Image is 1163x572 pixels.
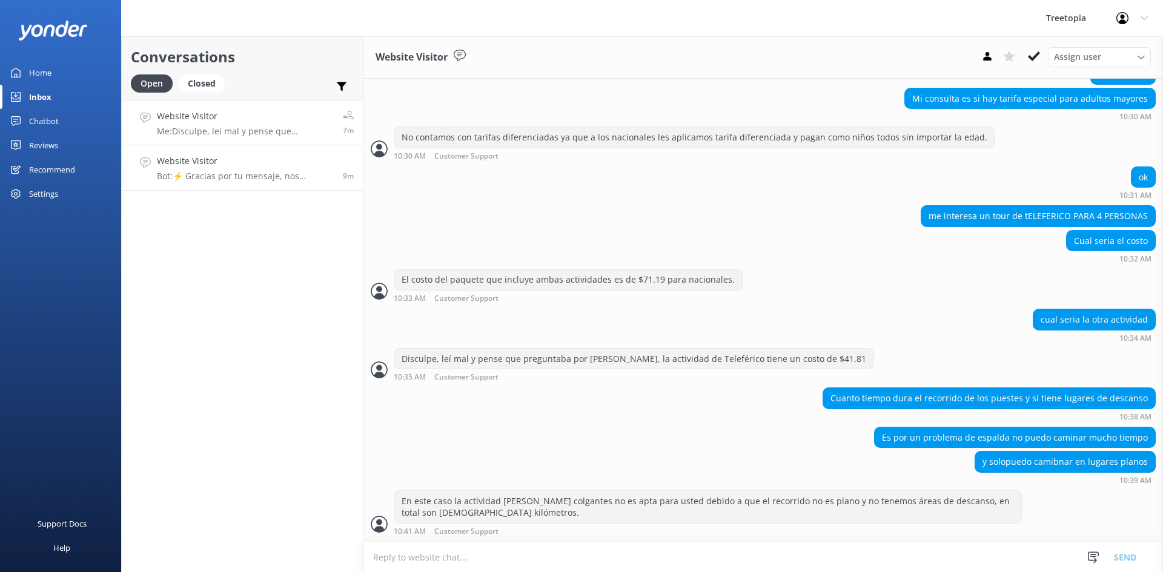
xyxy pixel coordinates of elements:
div: El costo del paquete que incluye ambas actividades es de $71.19 para nacionales. [394,269,742,290]
div: me interesa un tour de tELEFERICO PARA 4 PERSONAS [921,206,1155,226]
div: Sep 06 2025 10:41am (UTC -06:00) America/Mexico_City [394,527,1022,536]
div: Reviews [29,133,58,157]
div: No contamos con tarifas diferenciadas ya que a los nacionales les aplicamos tarifa diferenciada y... [394,127,995,148]
strong: 10:34 AM [1119,335,1151,342]
img: yonder-white-logo.png [18,21,88,41]
div: cual seria la otra actividad [1033,309,1155,330]
strong: 10:31 AM [1119,192,1151,199]
div: Inbox [29,85,51,109]
div: Sep 06 2025 10:33am (UTC -06:00) America/Mexico_City [394,294,743,303]
div: Open [131,74,173,93]
div: Assign User [1048,47,1151,67]
a: Closed [179,76,231,90]
div: Cual seria el costo [1067,231,1155,251]
div: y solopuedo camibnar en lugares planos [975,452,1155,472]
div: Sep 06 2025 10:32am (UTC -06:00) America/Mexico_City [1066,254,1156,263]
span: Customer Support [434,295,499,303]
div: Sep 06 2025 10:35am (UTC -06:00) America/Mexico_City [394,372,874,381]
div: Sep 06 2025 10:34am (UTC -06:00) America/Mexico_City [1033,334,1156,342]
strong: 10:30 AM [1119,113,1151,120]
a: Website VisitorBot:⚡ Gracias por tu mensaje, nos pondremos en contacto contigo lo antes posible. ... [122,145,363,191]
div: Disculpe, leí mal y pense que preguntaba por [PERSON_NAME], la actividad de Teleférico tiene un c... [394,349,873,369]
a: Website VisitorMe:Disculpe, leí mal y pense que preguntaba por [PERSON_NAME], la actividad de Tel... [122,100,363,145]
strong: 10:30 AM [394,153,426,160]
span: Customer Support [434,373,499,381]
div: Closed [179,74,225,93]
span: Customer Support [434,153,499,160]
div: Mi consulta es si hay tarifa especial para adultos mayores [905,88,1155,109]
div: ok [1132,167,1155,188]
span: Assign user [1054,50,1101,64]
div: Es por un problema de espalda no puedo caminar mucho tiempo [875,427,1155,448]
span: Sep 06 2025 10:35am (UTC -06:00) America/Mexico_City [343,125,354,136]
h2: Conversations [131,45,354,68]
div: Cuanto tiempo dura el recorrido de los puestes y si tiene lugares de descanso [823,388,1155,409]
strong: 10:32 AM [1119,255,1151,263]
span: Customer Support [434,528,499,536]
div: Chatbot [29,109,59,133]
div: En este caso la actividad [PERSON_NAME] colgantes no es apta para usted debido a que el recorrido... [394,491,1021,523]
div: Sep 06 2025 10:38am (UTC -06:00) America/Mexico_City [823,412,1156,421]
p: Bot: ⚡ Gracias por tu mensaje, nos pondremos en contacto contigo lo antes posible. También puedes... [157,171,334,182]
p: Me: Disculpe, leí mal y pense que preguntaba por [PERSON_NAME], la actividad de Teleférico tiene ... [157,126,334,137]
div: Sep 06 2025 10:39am (UTC -06:00) America/Mexico_City [975,476,1156,484]
span: Sep 06 2025 10:32am (UTC -06:00) America/Mexico_City [343,171,354,181]
strong: 10:35 AM [394,373,426,381]
div: Support Docs [38,511,87,536]
div: Settings [29,182,58,206]
strong: 10:41 AM [394,528,426,536]
a: Open [131,76,179,90]
h3: Website Visitor [376,50,448,65]
h4: Website Visitor [157,154,334,168]
div: Sep 06 2025 10:31am (UTC -06:00) America/Mexico_City [1119,191,1156,199]
strong: 10:38 AM [1119,413,1151,421]
div: Sep 06 2025 10:30am (UTC -06:00) America/Mexico_City [394,151,995,160]
div: Help [53,536,70,560]
h4: Website Visitor [157,110,334,123]
strong: 10:33 AM [394,295,426,303]
strong: 10:39 AM [1119,477,1151,484]
div: Home [29,61,51,85]
div: Recommend [29,157,75,182]
div: Sep 06 2025 10:30am (UTC -06:00) America/Mexico_City [904,112,1156,120]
